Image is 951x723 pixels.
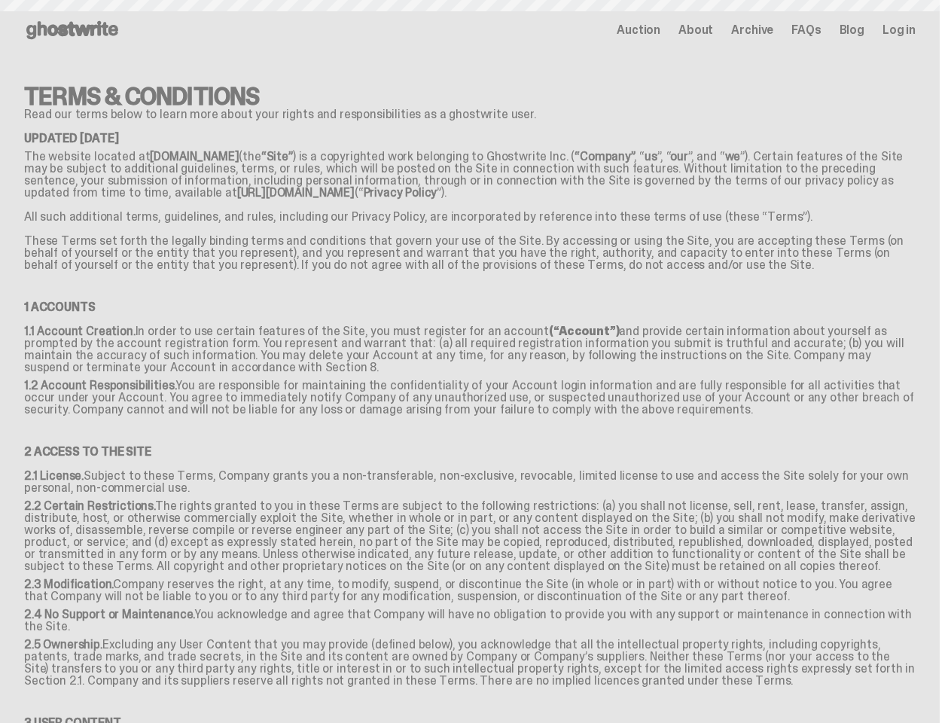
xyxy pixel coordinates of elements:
span: 1.1 Account Creation. [24,323,136,339]
span: our [670,148,688,164]
p: You acknowledge and agree that Company will have no obligation to provide you with any support or... [24,609,916,639]
span: 2.4 No Support or Maintenance. [24,606,194,622]
p: Subject to these Terms, Company grants you a non-transferable, non-exclusive, revocable, limited ... [24,470,916,500]
a: Auction [617,24,660,36]
span: 2.2 Certain Restrictions. [24,498,155,514]
span: we [725,148,741,164]
h6: Updated [DATE] [24,120,916,145]
p: The rights granted to you in these Terms are subject to the following restrictions: (a) you shall... [24,500,916,578]
span: “Company” [575,148,634,164]
span: 2.1 License. [24,468,84,484]
span: 1.2 Account Responsibilities. [24,377,175,393]
a: Blog [840,24,864,36]
h6: 2 Access to the Site [24,422,916,470]
p: You are responsible for maintaining the confidentiality of your Account login information and are... [24,380,916,422]
span: 2.5 Ownership. [24,636,102,652]
a: [DOMAIN_NAME] [150,148,239,164]
p: Read our terms below to learn more about your rights and responsibilities as a ghostwrite user. [24,108,916,120]
a: [URL][DOMAIN_NAME] [237,185,355,200]
p: All such additional terms, guidelines, and rules, including our Privacy Policy, are incorporated ... [24,205,916,229]
a: About [678,24,713,36]
span: 2.3 Modification. [24,576,113,592]
h3: Terms & Conditions [24,60,916,108]
p: These Terms set forth the legally binding terms and conditions that govern your use of the Site. ... [24,229,916,277]
h6: 1 Accounts [24,277,916,325]
a: FAQs [791,24,821,36]
span: Privacy Policy [364,185,437,200]
p: In order to use certain features of the Site, you must register for an account and provide certai... [24,325,916,380]
a: Archive [731,24,773,36]
span: us [645,148,657,164]
p: Company reserves the right, at any time, to modify, suspend, or discontinue the Site (in whole or... [24,578,916,609]
span: “Site” [261,148,293,164]
p: Excluding any User Content that you may provide (defined below), you acknowledge that all the int... [24,639,916,693]
a: Log in [882,24,916,36]
strong: (“Account”) [549,323,619,339]
p: The website located at (the ) is a copyrighted work belonging to Ghostwrite Inc. ( , “ ”, “ ”, an... [24,145,916,205]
